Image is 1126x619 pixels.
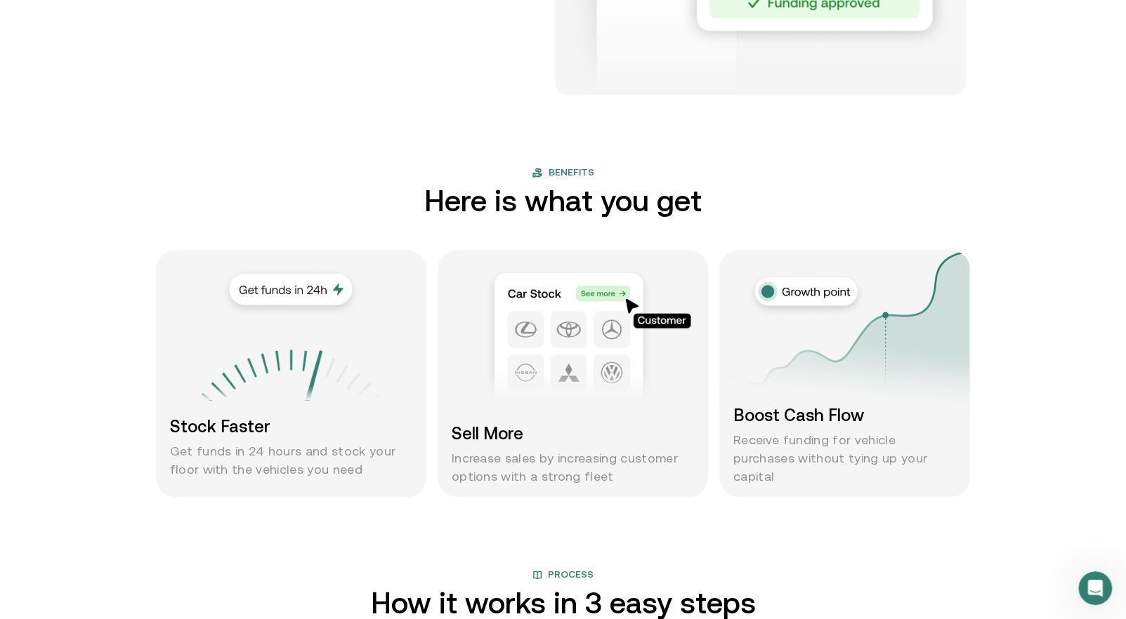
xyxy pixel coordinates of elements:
[1078,571,1112,605] iframe: Intercom live chat
[217,267,365,317] img: Get Fund
[484,271,691,397] img: Sell More
[170,414,412,439] h3: Stock Faster
[424,185,702,216] h2: Here is what you get
[452,449,694,486] p: Increase sales by increasing customer options with a strong fleet
[548,567,594,582] span: Process
[532,570,542,580] img: book
[719,227,971,424] img: Boost Cash Flow
[549,165,594,180] span: Benefits
[371,587,756,618] h2: How it works in 3 easy steps
[733,403,957,428] h3: Boost Cash Flow
[170,442,412,479] p: Get funds in 24 hours and stock your floor with the vehicles you need
[532,167,543,178] img: flag
[733,431,957,486] p: Receive funding for vehicle purchases without tying up your capital
[178,350,403,574] img: Stock Faster
[452,421,694,446] h3: Sell More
